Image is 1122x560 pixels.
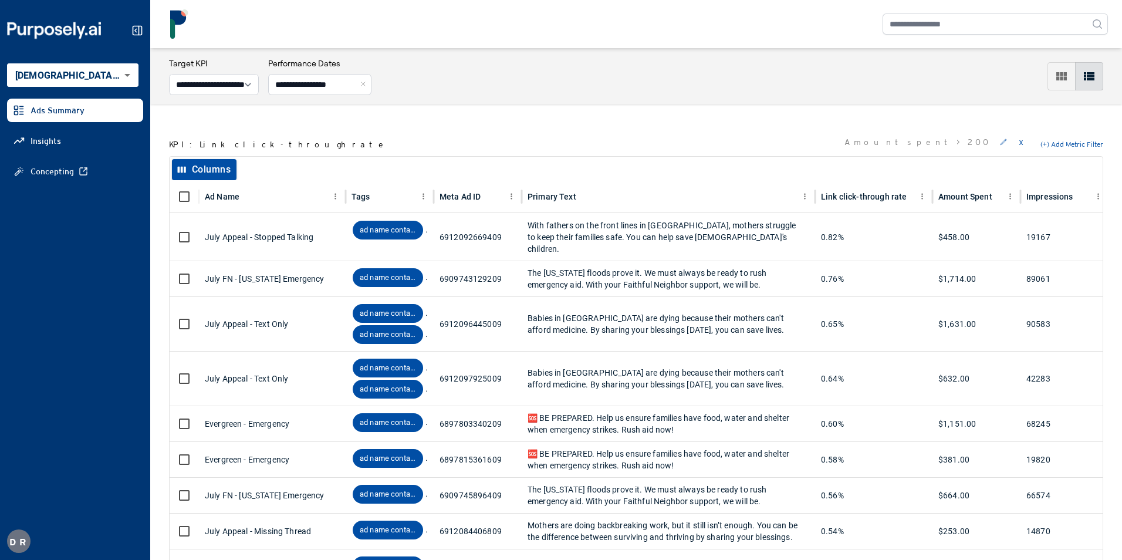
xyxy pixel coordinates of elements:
[1026,297,1103,351] div: 90583
[821,192,907,201] div: Link click-through rate
[7,160,143,183] a: Concepting
[7,529,31,553] div: D R
[528,406,809,441] div: 🆘 BE PREPARED. Help us ensure families have food, water and shelter when emergency strikes. Rush ...
[528,261,809,296] div: The [US_STATE] floods prove it. We must always be ready to rush emergency aid. With your Faithful...
[528,352,809,406] div: Babies in [GEOGRAPHIC_DATA] are dying because their mothers can't afford medicine. By sharing you...
[938,297,1015,351] div: $1,631.00
[7,529,31,553] button: DR
[821,261,927,296] div: 0.76%
[528,514,809,549] div: Mothers are doing backbreaking work, but it still isn’t enough. You can be the difference between...
[1026,214,1103,261] div: 19167
[440,261,516,296] div: 6909743129209
[915,189,930,204] button: Link click-through rate column menu
[328,189,343,204] button: Ad Name column menu
[821,214,927,261] div: 0.82%
[7,99,143,122] a: Ads Summary
[440,214,516,261] div: 6912092669409
[353,525,423,536] span: ad name contains "appeal"
[1026,261,1103,296] div: 89061
[1016,133,1026,151] button: x
[1026,352,1103,406] div: 42283
[169,139,388,150] p: KPI: Link click-through rate
[353,272,423,284] span: ad name contains "evergreen"
[352,192,370,201] div: Tags
[528,478,809,513] div: The [US_STATE] floods prove it. We must always be ready to rush emergency aid. With your Faithful...
[353,308,423,319] span: ad name contains "appeal"
[844,136,991,148] span: Amount spent > 200
[938,514,1015,549] div: $253.00
[205,297,340,351] div: July Appeal - Text Only
[205,442,340,477] div: Evergreen - Emergency
[268,58,371,69] h3: Performance Dates
[205,406,340,441] div: Evergreen - Emergency
[31,104,85,116] span: Ads Summary
[205,478,340,513] div: July FN - [US_STATE] Emergency
[821,352,927,406] div: 0.64%
[938,261,1015,296] div: $1,714.00
[353,417,423,429] span: ad name contains "evergreen"
[205,352,340,406] div: July Appeal - Text Only
[440,478,516,513] div: 6909745896409
[1026,192,1073,201] div: Impressions
[353,225,423,236] span: ad name contains "appeal"
[440,297,516,351] div: 6912096445009
[205,514,340,549] div: July Appeal - Missing Thread
[353,329,423,340] span: ad name contains "text"
[440,406,516,441] div: 6897803340209
[821,478,927,513] div: 0.56%
[440,192,481,201] div: Meta Ad ID
[1040,140,1103,149] button: (+) Add Metric Filter
[164,9,194,39] img: logo
[504,189,519,204] button: Meta Ad ID column menu
[938,442,1015,477] div: $381.00
[938,192,992,201] div: Amount Spent
[821,514,927,549] div: 0.54%
[353,384,423,395] span: ad name contains "text"
[938,352,1015,406] div: $632.00
[353,489,423,500] span: ad name contains "evergreen"
[205,214,340,261] div: July Appeal - Stopped Talking
[821,297,927,351] div: 0.65%
[821,442,927,477] div: 0.58%
[440,442,516,477] div: 6897815361609
[440,514,516,549] div: 6912084406809
[1003,189,1018,204] button: Amount Spent column menu
[353,363,423,374] span: ad name contains "appeal"
[440,352,516,406] div: 6912097925009
[797,189,812,204] button: Primary Text column menu
[1026,478,1103,513] div: 66574
[7,129,143,153] a: Insights
[1026,406,1103,441] div: 68245
[1026,442,1103,477] div: 19820
[416,189,431,204] button: Tags column menu
[359,74,371,95] button: Close
[528,442,809,477] div: 🆘 BE PREPARED. Help us ensure families have food, water and shelter when emergency strikes. Rush ...
[938,214,1015,261] div: $458.00
[1026,514,1103,549] div: 14870
[172,159,236,180] button: Select columns
[528,192,576,201] div: Primary Text
[938,406,1015,441] div: $1,151.00
[31,166,74,177] span: Concepting
[31,135,61,147] span: Insights
[938,478,1015,513] div: $664.00
[821,406,927,441] div: 0.60%
[169,58,259,69] h3: Target KPI
[353,453,423,464] span: ad name contains "evergreen"
[528,214,809,261] div: With fathers on the front lines in [GEOGRAPHIC_DATA], mothers struggle to keep their families saf...
[528,297,809,351] div: Babies in [GEOGRAPHIC_DATA] are dying because their mothers can't afford medicine. By sharing you...
[205,261,340,296] div: July FN - [US_STATE] Emergency
[205,192,239,201] div: Ad Name
[1091,189,1106,204] button: Impressions column menu
[7,63,138,87] div: [DEMOGRAPHIC_DATA] World Relief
